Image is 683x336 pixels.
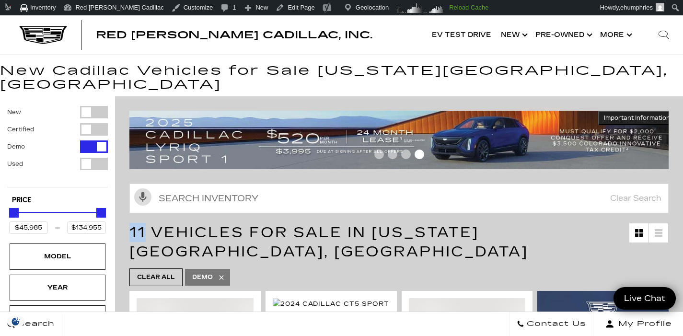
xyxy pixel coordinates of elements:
[7,106,108,187] div: Filter by Vehicle Type
[15,317,55,331] span: Search
[12,196,103,205] h5: Price
[9,205,106,234] div: Price
[134,188,151,206] svg: Click to toggle on voice search
[7,107,21,117] label: New
[96,208,106,218] div: Maximum Price
[129,184,669,213] input: Search Inventory
[620,4,653,11] span: ehumphries
[9,208,19,218] div: Minimum Price
[7,142,25,151] label: Demo
[614,317,672,331] span: My Profile
[7,125,34,134] label: Certified
[67,221,106,234] input: Maximum
[595,16,635,54] button: More
[604,114,670,122] span: Important Information
[401,150,411,159] span: Go to slide 3
[509,312,594,336] a: Contact Us
[96,30,372,40] a: Red [PERSON_NAME] Cadillac, Inc.
[5,316,27,326] section: Click to Open Cookie Consent Modal
[9,221,48,234] input: Minimum
[629,223,648,243] a: Grid View
[645,16,683,54] div: Search
[394,1,446,15] img: Visitors over 48 hours. Click for more Clicky Site Stats.
[374,150,384,159] span: Go to slide 1
[524,317,586,331] span: Contact Us
[388,150,397,159] span: Go to slide 2
[34,251,81,262] div: Model
[96,29,372,41] span: Red [PERSON_NAME] Cadillac, Inc.
[192,271,213,283] span: Demo
[531,16,595,54] a: Pre-Owned
[598,111,676,125] button: Important Information
[496,16,531,54] a: New
[594,312,683,336] button: Open user profile menu
[10,243,105,269] div: ModelModel
[10,275,105,301] div: YearYear
[10,305,105,331] div: MakeMake
[5,316,27,326] img: Opt-Out Icon
[34,282,81,293] div: Year
[614,287,676,310] a: Live Chat
[273,299,389,309] img: 2024 Cadillac CT5 Sport
[137,271,175,283] span: Clear All
[449,4,488,11] strong: Reload Cache
[427,16,496,54] a: EV Test Drive
[7,159,23,169] label: Used
[19,26,67,44] img: Cadillac Dark Logo with Cadillac White Text
[619,293,670,304] span: Live Chat
[129,224,528,260] span: 11 Vehicles for Sale in [US_STATE][GEOGRAPHIC_DATA], [GEOGRAPHIC_DATA]
[415,150,424,159] span: Go to slide 4
[129,111,676,169] img: 2508-August-FOM-LYRIQ-Lease9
